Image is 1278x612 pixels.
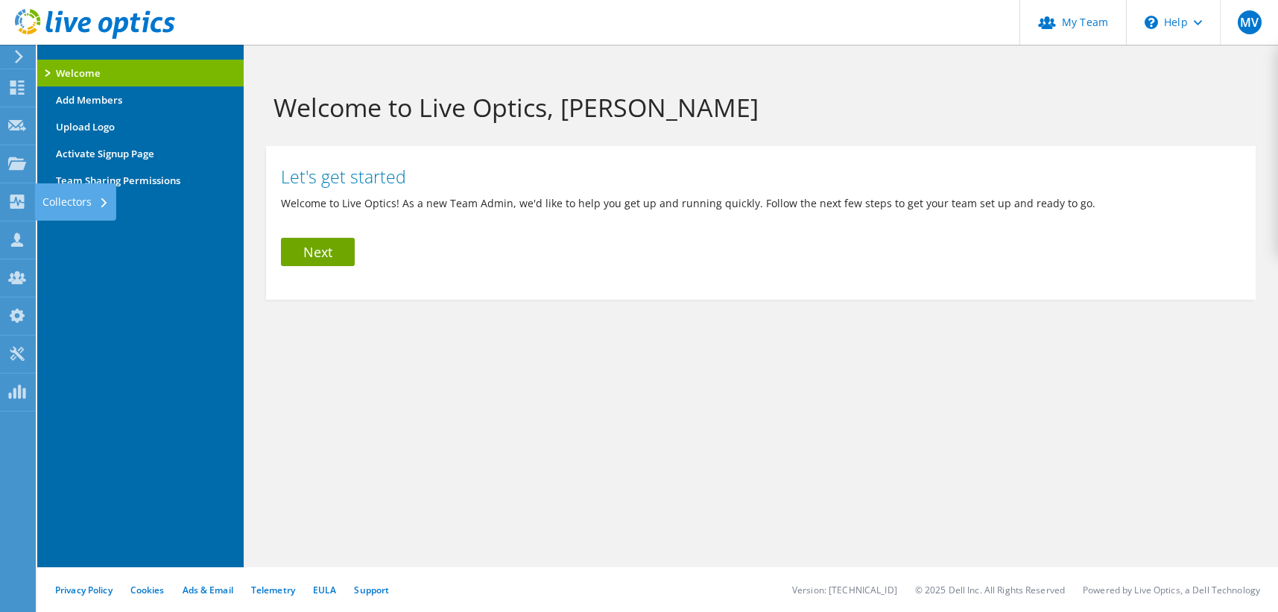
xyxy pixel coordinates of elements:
[273,92,1240,123] h1: Welcome to Live Optics, [PERSON_NAME]
[130,584,165,596] a: Cookies
[1145,16,1158,29] svg: \n
[183,584,233,596] a: Ads & Email
[915,584,1065,596] li: © 2025 Dell Inc. All Rights Reserved
[281,168,1240,185] h2: Let's get started
[37,140,244,167] li: Activate Signup Page
[251,584,295,596] a: Telemetry
[37,60,244,86] li: Welcome
[313,584,336,596] a: EULA
[1083,584,1260,596] li: Powered by Live Optics, a Dell Technology
[37,113,244,140] li: Upload Logo
[35,183,116,221] div: Collectors
[37,167,244,194] li: Team Sharing Permissions
[792,584,897,596] li: Version: [TECHNICAL_ID]
[281,195,1240,212] p: Welcome to Live Optics! As a new Team Admin, we'd like to help you get up and running quickly. Fo...
[55,584,113,596] a: Privacy Policy
[37,86,244,113] li: Add Members
[354,584,389,596] a: Support
[37,194,244,221] li: Next Steps
[1238,10,1262,34] span: MV
[281,238,355,266] a: Next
